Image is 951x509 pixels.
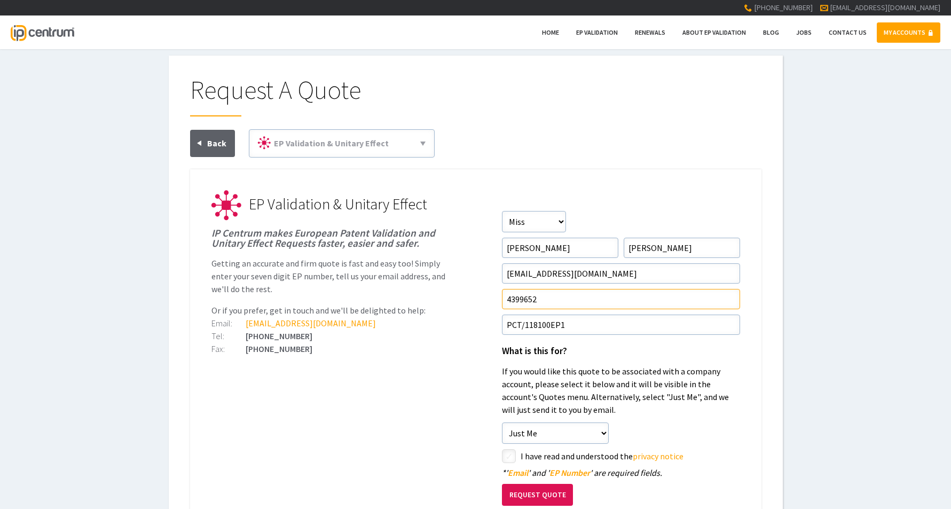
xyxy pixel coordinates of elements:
[211,304,450,317] p: Or if you prefer, get in touch and we'll be delighted to help:
[756,22,786,43] a: Blog
[249,194,427,214] span: EP Validation & Unitary Effect
[796,28,812,36] span: Jobs
[763,28,779,36] span: Blog
[502,365,740,416] p: If you would like this quote to be associated with a company account, please select it below and ...
[635,28,665,36] span: Renewals
[508,467,528,478] span: Email
[754,3,813,12] span: [PHONE_NUMBER]
[502,449,516,463] label: styled-checkbox
[502,484,573,506] button: Request Quote
[211,257,450,295] p: Getting an accurate and firm quote is fast and easy too! Simply enter your seven digit EP number,...
[211,344,450,353] div: [PHONE_NUMBER]
[190,130,235,157] a: Back
[502,289,740,309] input: EP Number
[633,451,683,461] a: privacy notice
[830,3,940,12] a: [EMAIL_ADDRESS][DOMAIN_NAME]
[211,332,246,340] div: Tel:
[190,77,761,116] h1: Request A Quote
[829,28,867,36] span: Contact Us
[822,22,874,43] a: Contact Us
[246,318,376,328] a: [EMAIL_ADDRESS][DOMAIN_NAME]
[789,22,819,43] a: Jobs
[535,22,566,43] a: Home
[254,134,430,153] a: EP Validation & Unitary Effect
[502,347,740,356] h1: What is this for?
[549,467,590,478] span: EP Number
[11,15,74,49] a: IP Centrum
[502,315,740,335] input: Your Reference
[624,238,740,258] input: Surname
[502,238,618,258] input: First Name
[274,138,389,148] span: EP Validation & Unitary Effect
[877,22,940,43] a: MY ACCOUNTS
[628,22,672,43] a: Renewals
[502,263,740,284] input: Email
[502,468,740,477] div: ' ' and ' ' are required fields.
[576,28,618,36] span: EP Validation
[542,28,559,36] span: Home
[569,22,625,43] a: EP Validation
[682,28,746,36] span: About EP Validation
[211,344,246,353] div: Fax:
[207,138,226,148] span: Back
[211,319,246,327] div: Email:
[521,449,740,463] label: I have read and understood the
[211,332,450,340] div: [PHONE_NUMBER]
[675,22,753,43] a: About EP Validation
[211,228,450,248] h1: IP Centrum makes European Patent Validation and Unitary Effect Requests faster, easier and safer.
